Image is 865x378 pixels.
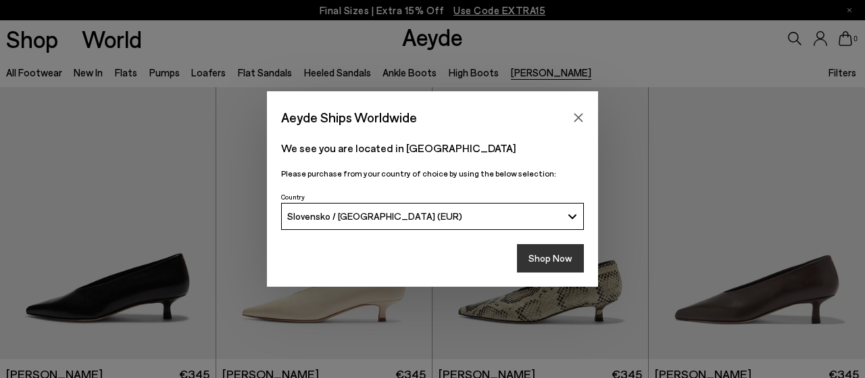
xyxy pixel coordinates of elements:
[517,244,584,273] button: Shop Now
[281,105,417,129] span: Aeyde Ships Worldwide
[281,140,584,156] p: We see you are located in [GEOGRAPHIC_DATA]
[281,193,305,201] span: Country
[281,167,584,180] p: Please purchase from your country of choice by using the below selection:
[568,108,589,128] button: Close
[287,210,462,222] span: Slovensko / [GEOGRAPHIC_DATA] (EUR)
